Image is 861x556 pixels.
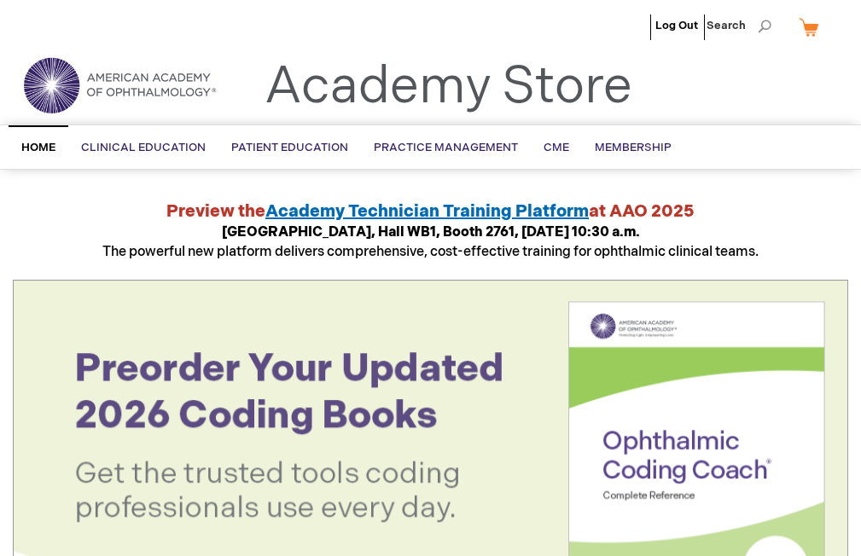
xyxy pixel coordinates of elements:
[655,19,698,32] a: Log Out
[21,141,55,154] span: Home
[544,141,569,154] span: CME
[265,56,632,118] a: Academy Store
[265,201,589,222] a: Academy Technician Training Platform
[222,224,640,240] strong: [GEOGRAPHIC_DATA], Hall WB1, Booth 2761, [DATE] 10:30 a.m.
[166,201,695,222] strong: Preview the at AAO 2025
[707,9,771,43] span: Search
[102,224,759,260] span: The powerful new platform delivers comprehensive, cost-effective training for ophthalmic clinical...
[595,141,672,154] span: Membership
